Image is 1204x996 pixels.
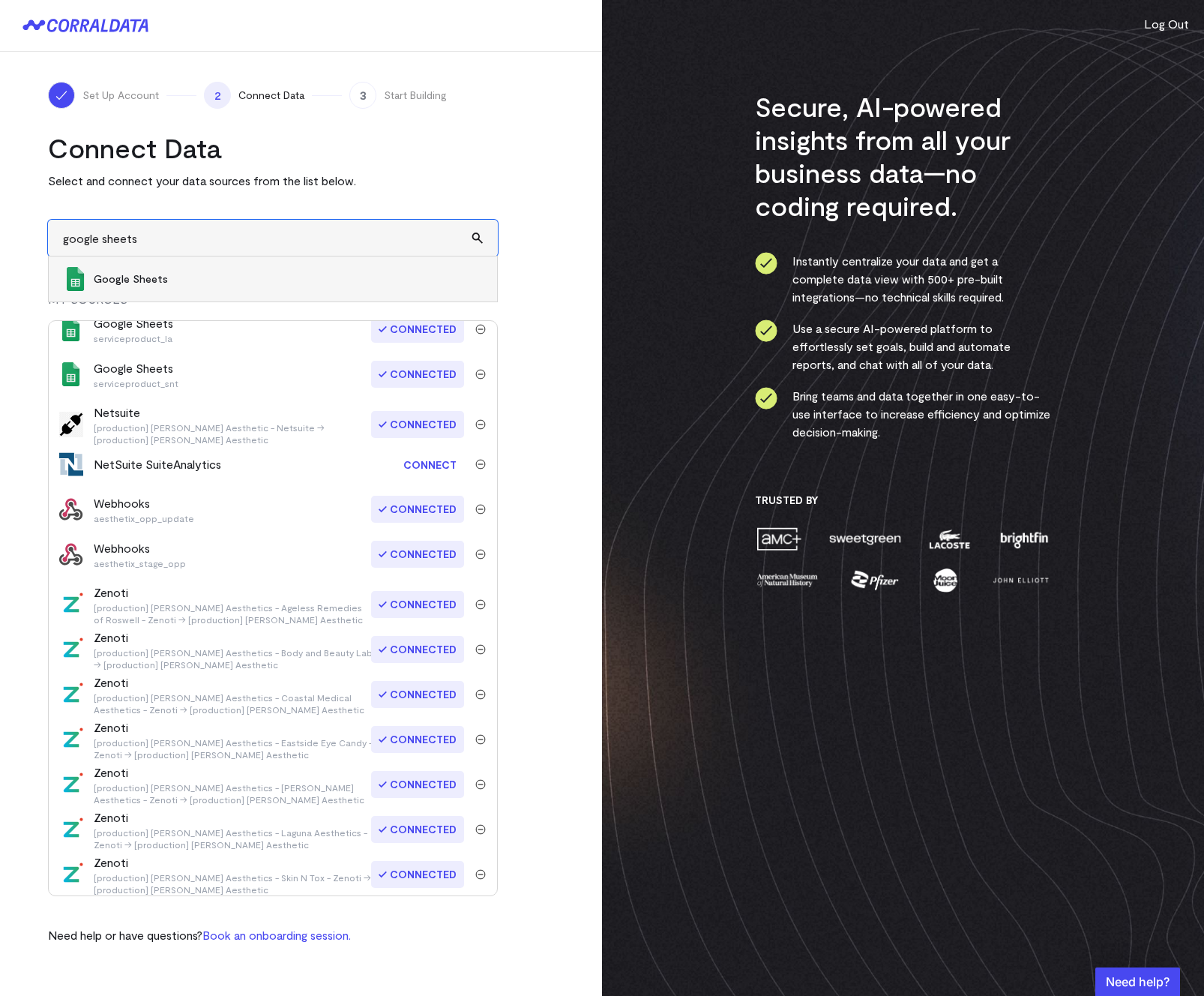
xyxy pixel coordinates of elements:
[94,646,373,670] p: [production] [PERSON_NAME] Aesthetics - Body and Beauty Lab → [production] [PERSON_NAME] Aesthetic
[371,361,464,388] span: Connected
[94,421,373,445] p: [production] [PERSON_NAME] Aesthetic - Netsuite → [production] [PERSON_NAME] Aesthetic
[94,332,173,344] p: serviceproduct_la
[94,628,373,670] div: Zenoti
[94,403,373,445] div: Netsuite
[59,817,83,841] img: zenoti-2086f9c1.png
[371,681,464,708] span: Connected
[94,718,373,760] div: Zenoti
[59,412,83,437] img: default-f74cbd8b.png
[94,871,373,895] p: [production] [PERSON_NAME] Aesthetics - Skin N Tox - Zenoti → [production] [PERSON_NAME] Aesthetic
[371,771,464,798] span: Connected
[94,557,186,569] p: aesthetix_stage_opp
[59,317,83,341] img: google_sheets-5a4bad8e.svg
[94,539,186,569] div: Webhooks
[371,411,464,438] span: Connected
[755,90,1051,222] h3: Secure, AI-powered insights from all your business data—no coding required.
[59,727,83,751] img: zenoti-2086f9c1.png
[94,601,373,625] p: [production] [PERSON_NAME] Aesthetics - Ageless Remedies of Roswell - Zenoti → [production] [PERS...
[371,496,464,523] span: Connected
[371,816,464,843] span: Connected
[371,316,464,343] span: Connected
[371,861,464,888] span: Connected
[396,451,464,478] a: Connect
[94,512,194,524] p: aesthetix_opp_update
[94,455,221,473] div: NetSuite SuiteAnalytics
[475,324,486,334] img: trash-40e54a27.svg
[48,290,498,320] div: MY SOURCES
[990,567,1051,593] img: john-elliott-25751c40.png
[59,862,83,886] img: zenoti-2086f9c1.png
[755,567,819,593] img: amnh-5afada46.png
[94,673,373,715] div: Zenoti
[828,526,903,552] img: sweetgreen-1d1fb32c.png
[94,736,373,760] p: [production] [PERSON_NAME] Aesthetics - Eastside Eye Candy - Zenoti → [production] [PERSON_NAME] ...
[755,319,1051,373] li: Use a secure AI-powered platform to effortlessly set goals, build and automate reports, and chat ...
[54,88,69,103] img: ico-check-white-5ff98cb1.svg
[59,592,83,616] img: zenoti-2086f9c1.png
[384,88,447,103] span: Start Building
[371,541,464,568] span: Connected
[475,779,486,790] img: trash-40e54a27.svg
[755,526,803,552] img: amc-0b11a8f1.png
[59,682,83,706] img: zenoti-2086f9c1.png
[475,419,486,430] img: trash-40e54a27.svg
[475,599,486,610] img: trash-40e54a27.svg
[202,928,351,942] a: Book an onboarding session.
[94,781,373,805] p: [production] [PERSON_NAME] Aesthetics - [PERSON_NAME] Aesthetics - Zenoti → [production] [PERSON_...
[59,542,83,566] img: webhooks-c7baa005.svg
[475,869,486,880] img: trash-40e54a27.svg
[475,824,486,835] img: trash-40e54a27.svg
[755,387,777,409] img: ico-check-circle-4b19435c.svg
[755,387,1051,441] li: Bring teams and data together in one easy-to-use interface to increase efficiency and optimize de...
[755,319,777,342] img: ico-check-circle-4b19435c.svg
[94,359,178,389] div: Google Sheets
[94,826,373,850] p: [production] [PERSON_NAME] Aesthetics - Laguna Aesthetics - Zenoti → [production] [PERSON_NAME] A...
[755,493,1051,507] h3: Trusted By
[64,267,88,291] img: Google Sheets
[997,526,1051,552] img: brightfin-a251e171.png
[371,636,464,663] span: Connected
[1144,15,1189,33] button: Log Out
[349,82,376,109] span: 3
[475,459,486,469] img: trash-40e54a27.svg
[755,252,777,274] img: ico-check-circle-4b19435c.svg
[94,691,373,715] p: [production] [PERSON_NAME] Aesthetics - Coastal Medical Aesthetics - Zenoti → [production] [PERSO...
[94,763,373,805] div: Zenoti
[94,853,373,895] div: Zenoti
[475,549,486,559] img: trash-40e54a27.svg
[94,377,178,389] p: serviceproduct_snt
[371,726,464,753] span: Connected
[59,452,83,476] img: netsuite_suiteanalytics-bd0449f9.svg
[930,567,960,593] img: moon-juice-c312e729.png
[475,734,486,745] img: trash-40e54a27.svg
[475,689,486,700] img: trash-40e54a27.svg
[371,591,464,618] span: Connected
[48,172,498,190] p: Select and connect your data sources from the list below.
[59,362,83,386] img: google_sheets-5a4bad8e.svg
[475,369,486,379] img: trash-40e54a27.svg
[204,82,231,109] span: 2
[927,526,972,552] img: lacoste-7a6b0538.png
[82,88,159,103] span: Set Up Account
[59,772,83,796] img: zenoti-2086f9c1.png
[755,252,1051,306] li: Instantly centralize your data and get a complete data view with 500+ pre-built integrations—no t...
[94,808,373,850] div: Zenoti
[48,220,498,256] input: Search and add other data sources
[48,131,498,164] h2: Connect Data
[475,504,486,514] img: trash-40e54a27.svg
[94,314,173,344] div: Google Sheets
[48,926,351,944] p: Need help or have questions?
[59,497,83,521] img: webhooks-c7baa005.svg
[94,271,482,286] span: Google Sheets
[238,88,304,103] span: Connect Data
[475,644,486,655] img: trash-40e54a27.svg
[94,583,373,625] div: Zenoti
[849,567,901,593] img: pfizer-e137f5fc.png
[94,494,194,524] div: Webhooks
[59,637,83,661] img: zenoti-2086f9c1.png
